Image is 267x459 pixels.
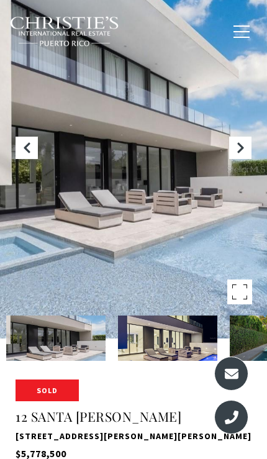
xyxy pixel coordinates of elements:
[16,429,251,444] p: [STREET_ADDRESS][PERSON_NAME][PERSON_NAME]
[16,406,251,427] h1: 12 SANTA [PERSON_NAME]
[6,316,106,361] img: 12 SANTA ANA
[118,316,217,361] img: 12 SANTA ANA
[9,16,120,47] img: Christie's International Real Estate black text logo
[16,379,79,401] span: Sold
